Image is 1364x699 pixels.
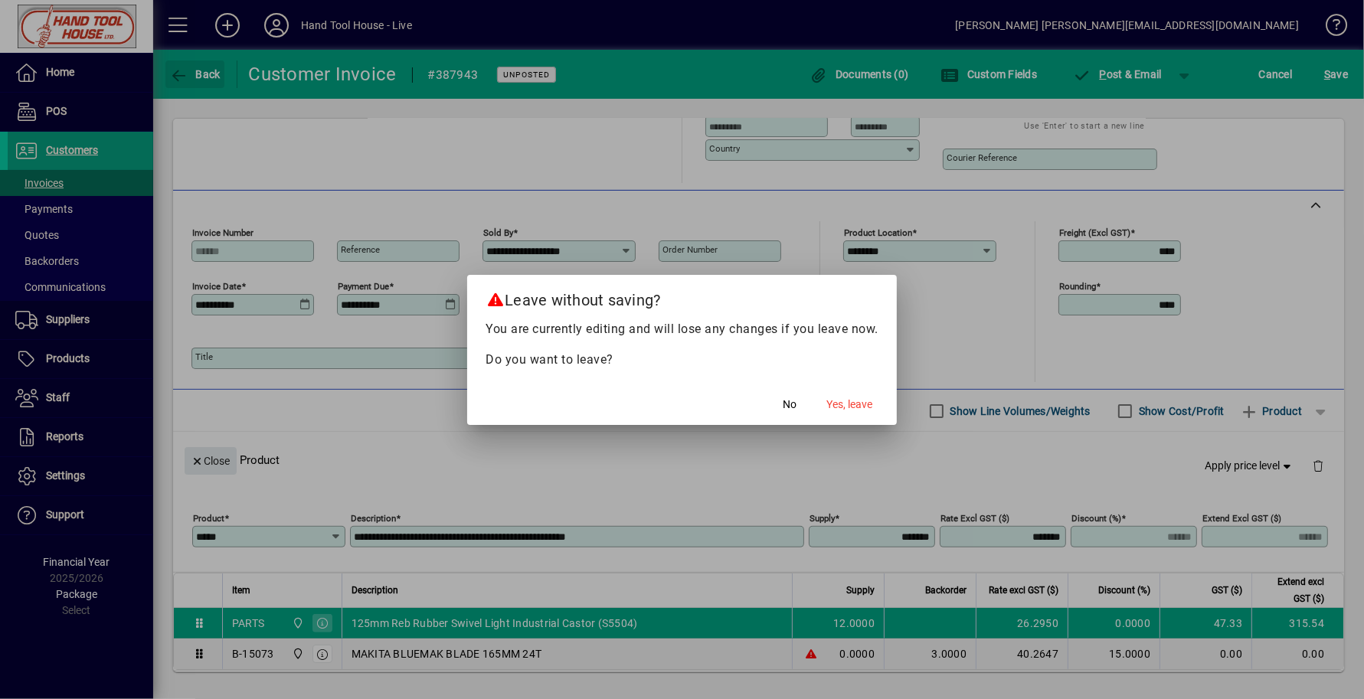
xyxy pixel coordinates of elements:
p: You are currently editing and will lose any changes if you leave now. [486,320,878,338]
h2: Leave without saving? [467,275,897,319]
span: No [783,397,796,413]
button: No [765,391,814,419]
button: Yes, leave [820,391,878,419]
p: Do you want to leave? [486,351,878,369]
span: Yes, leave [826,397,872,413]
